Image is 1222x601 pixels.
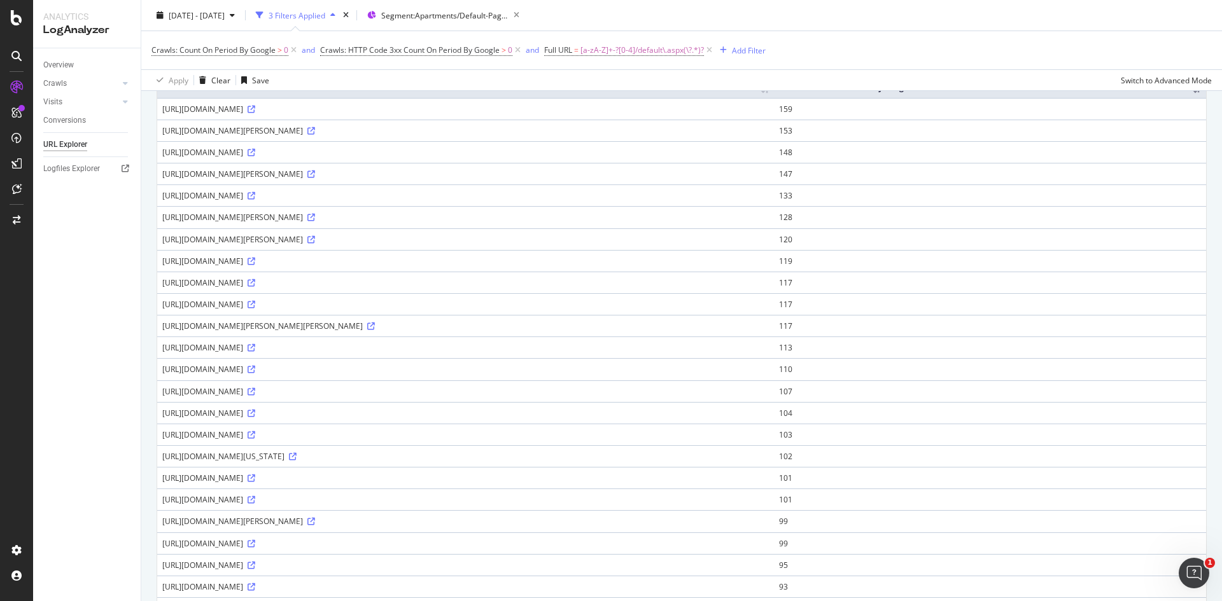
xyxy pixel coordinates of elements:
td: 113 [774,336,1206,358]
div: [URL][DOMAIN_NAME] [162,581,769,592]
div: [URL][DOMAIN_NAME] [162,473,769,483]
div: [URL][DOMAIN_NAME] [162,147,769,158]
td: 95 [774,554,1206,576]
td: 110 [774,358,1206,380]
div: times [341,9,351,22]
td: 99 [774,510,1206,532]
a: Overview [43,59,132,72]
div: Visits [43,95,62,109]
td: 133 [774,184,1206,206]
button: 3 Filters Applied [251,5,341,25]
div: [URL][DOMAIN_NAME][PERSON_NAME] [162,212,769,223]
div: 3 Filters Applied [269,10,325,20]
td: 99 [774,532,1206,554]
button: Clear [194,70,230,90]
div: [URL][DOMAIN_NAME] [162,408,769,418]
a: Visits [43,95,119,109]
div: and [526,45,539,55]
td: 103 [774,424,1206,445]
span: Segment: Apartments/Default-Pages [381,10,509,20]
div: Conversions [43,114,86,127]
button: and [302,44,315,56]
div: Logfiles Explorer [43,162,100,176]
td: 117 [774,315,1206,336]
div: [URL][DOMAIN_NAME][PERSON_NAME] [162,169,769,179]
td: 101 [774,488,1206,510]
span: [a-zA-Z]+-?[0-4]/default\.aspx(\?.*)? [580,41,704,59]
span: Crawls: HTTP Code 3xx Count On Period By Google [320,45,500,55]
div: [URL][DOMAIN_NAME] [162,342,769,353]
div: [URL][DOMAIN_NAME][PERSON_NAME] [162,516,769,527]
div: URL Explorer [43,138,87,151]
td: 107 [774,380,1206,402]
a: Conversions [43,114,132,127]
td: 148 [774,141,1206,163]
td: 117 [774,272,1206,293]
div: [URL][DOMAIN_NAME] [162,277,769,288]
td: 128 [774,206,1206,228]
div: LogAnalyzer [43,23,130,38]
div: [URL][DOMAIN_NAME] [162,364,769,375]
button: Apply [151,70,188,90]
div: Analytics [43,10,130,23]
div: Crawls [43,77,67,90]
button: Switch to Advanced Mode [1116,70,1212,90]
div: Clear [211,74,230,85]
span: Crawls: Count On Period By Google [151,45,276,55]
div: [URL][DOMAIN_NAME] [162,429,769,440]
div: [URL][DOMAIN_NAME] [162,299,769,310]
a: Logfiles Explorer [43,162,132,176]
td: 120 [774,228,1206,250]
div: [URL][DOMAIN_NAME][PERSON_NAME] [162,234,769,245]
div: Apply [169,74,188,85]
span: 1 [1205,558,1215,568]
a: Crawls [43,77,119,90]
div: and [302,45,315,55]
span: Full URL [544,45,572,55]
div: [URL][DOMAIN_NAME][PERSON_NAME] [162,125,769,136]
div: [URL][DOMAIN_NAME] [162,386,769,397]
div: [URL][DOMAIN_NAME] [162,256,769,266]
button: and [526,44,539,56]
a: URL Explorer [43,138,132,151]
span: > [277,45,282,55]
td: 153 [774,120,1206,141]
div: [URL][DOMAIN_NAME] [162,560,769,570]
button: Add Filter [715,43,766,58]
div: [URL][DOMAIN_NAME] [162,104,769,114]
td: 104 [774,402,1206,424]
button: [DATE] - [DATE] [151,5,240,25]
span: 0 [284,41,288,59]
div: Save [252,74,269,85]
td: 117 [774,293,1206,315]
td: 101 [774,467,1206,488]
iframe: Intercom live chat [1179,558,1209,588]
td: 147 [774,163,1206,184]
span: 0 [508,41,512,59]
td: 159 [774,98,1206,120]
div: [URL][DOMAIN_NAME][US_STATE] [162,451,769,462]
span: [DATE] - [DATE] [169,10,225,20]
div: [URL][DOMAIN_NAME] [162,494,769,505]
td: 93 [774,576,1206,597]
div: [URL][DOMAIN_NAME] [162,538,769,549]
div: [URL][DOMAIN_NAME][PERSON_NAME][PERSON_NAME] [162,321,769,331]
button: Save [236,70,269,90]
div: Switch to Advanced Mode [1121,74,1212,85]
button: Segment:Apartments/Default-Pages [362,5,524,25]
div: Overview [43,59,74,72]
div: [URL][DOMAIN_NAME] [162,190,769,201]
td: 102 [774,445,1206,467]
td: 119 [774,250,1206,272]
span: = [574,45,579,55]
span: > [502,45,506,55]
div: Add Filter [732,45,766,55]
